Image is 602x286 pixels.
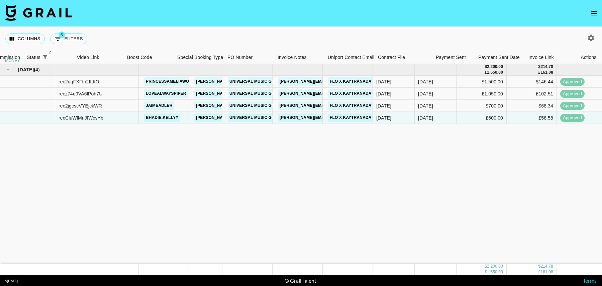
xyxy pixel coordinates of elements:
[59,31,65,38] span: 3
[127,51,152,64] div: Boost Code
[278,89,387,98] a: [PERSON_NAME][EMAIL_ADDRESS][DOMAIN_NAME]
[40,53,50,62] div: 2 active filters
[285,277,316,284] div: © Grail Talent
[18,66,34,73] span: [DATE]
[376,90,391,97] div: 30/07/2025
[278,114,387,122] a: [PERSON_NAME][EMAIL_ADDRESS][DOMAIN_NAME]
[528,51,554,64] div: Invoice Link
[328,101,403,110] a: FLO x Kaytranada - "The Mood"
[59,90,102,97] div: recz74q0VA6lPoh7U
[34,66,40,73] span: ( 4 )
[23,51,74,64] div: Status
[278,51,307,64] div: Invoice Notes
[375,51,425,64] div: Contract File
[581,51,597,64] div: Actions
[507,76,557,88] div: $146.44
[77,51,99,64] div: Video Link
[525,51,575,64] div: Invoice Link
[560,91,585,97] span: approved
[457,100,507,112] div: $700.00
[540,269,553,275] div: 161.08
[59,78,99,85] div: rec2uqFXFth2fLttO
[50,33,87,44] button: Show filters
[227,51,253,64] div: PO Number
[485,70,487,75] div: £
[376,102,391,109] div: 07/08/2025
[3,65,13,74] button: hide children
[328,89,403,98] a: FLO x Kaytranada - "The Mood"
[487,64,503,70] div: 2,200.00
[228,77,285,86] a: Universal Music Group
[538,70,541,75] div: £
[74,51,124,64] div: Video Link
[540,264,553,269] div: 214.78
[228,114,285,122] a: Universal Music Group
[540,70,553,75] div: 161.08
[5,279,18,283] div: v [DATE]
[457,76,507,88] div: $1,500.00
[583,277,597,284] a: Terms
[224,51,274,64] div: PO Number
[575,51,602,64] div: Actions
[376,115,391,121] div: 30/07/2025
[59,115,103,121] div: recCluWlMnJfWcsYb
[194,101,303,110] a: [PERSON_NAME][EMAIL_ADDRESS][DOMAIN_NAME]
[540,64,553,70] div: 214.78
[328,77,403,86] a: FLO x Kaytranada - "The Mood"
[194,89,303,98] a: [PERSON_NAME][EMAIL_ADDRESS][DOMAIN_NAME]
[560,79,585,85] span: approved
[278,77,387,86] a: [PERSON_NAME][EMAIL_ADDRESS][DOMAIN_NAME]
[194,77,303,86] a: [PERSON_NAME][EMAIL_ADDRESS][DOMAIN_NAME]
[228,101,285,110] a: Universal Music Group
[5,59,20,63] div: money
[436,51,466,64] div: Payment Sent
[177,51,223,64] div: Special Booking Type
[560,103,585,109] span: approved
[144,101,174,110] a: jaimeadler
[27,51,40,64] div: Status
[378,51,405,64] div: Contract File
[174,51,224,64] div: Special Booking Type
[328,51,374,64] div: Uniport Contact Email
[418,102,433,109] div: Aug '25
[124,51,174,64] div: Boost Code
[328,114,403,122] a: FLO x Kaytranada - "The Mood"
[487,269,503,275] div: 1,650.00
[475,51,525,64] div: Payment Sent Date
[278,101,387,110] a: [PERSON_NAME][EMAIL_ADDRESS][DOMAIN_NAME]
[487,264,503,269] div: 2,200.00
[507,112,557,124] div: £58.58
[457,88,507,100] div: £1,050.00
[274,51,324,64] div: Invoice Notes
[144,89,188,98] a: lovealwayspiper
[507,88,557,100] div: £102.51
[485,264,487,269] div: $
[485,64,487,70] div: $
[324,51,375,64] div: Uniport Contact Email
[40,53,50,62] button: Show filters
[538,269,541,275] div: £
[194,114,303,122] a: [PERSON_NAME][EMAIL_ADDRESS][DOMAIN_NAME]
[485,269,487,275] div: £
[418,78,433,85] div: Aug '25
[228,89,285,98] a: Universal Music Group
[587,7,601,20] button: open drawer
[5,5,72,21] img: Grail Talent
[560,115,585,121] span: approved
[418,115,433,121] div: Aug '25
[487,70,503,75] div: 1,650.00
[457,112,507,124] div: £600.00
[538,64,541,70] div: $
[59,102,102,109] div: rec2jgcscVYEjckWR
[425,51,475,64] div: Payment Sent
[538,264,541,269] div: $
[144,77,191,86] a: princessameliawu
[376,78,391,85] div: 07/08/2025
[418,90,433,97] div: Aug '25
[5,33,45,44] button: Select columns
[46,49,53,56] span: 2
[50,53,59,62] button: Sort
[507,100,557,112] div: $68.34
[144,114,180,122] a: bhadie.kellyy
[478,51,520,64] div: Payment Sent Date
